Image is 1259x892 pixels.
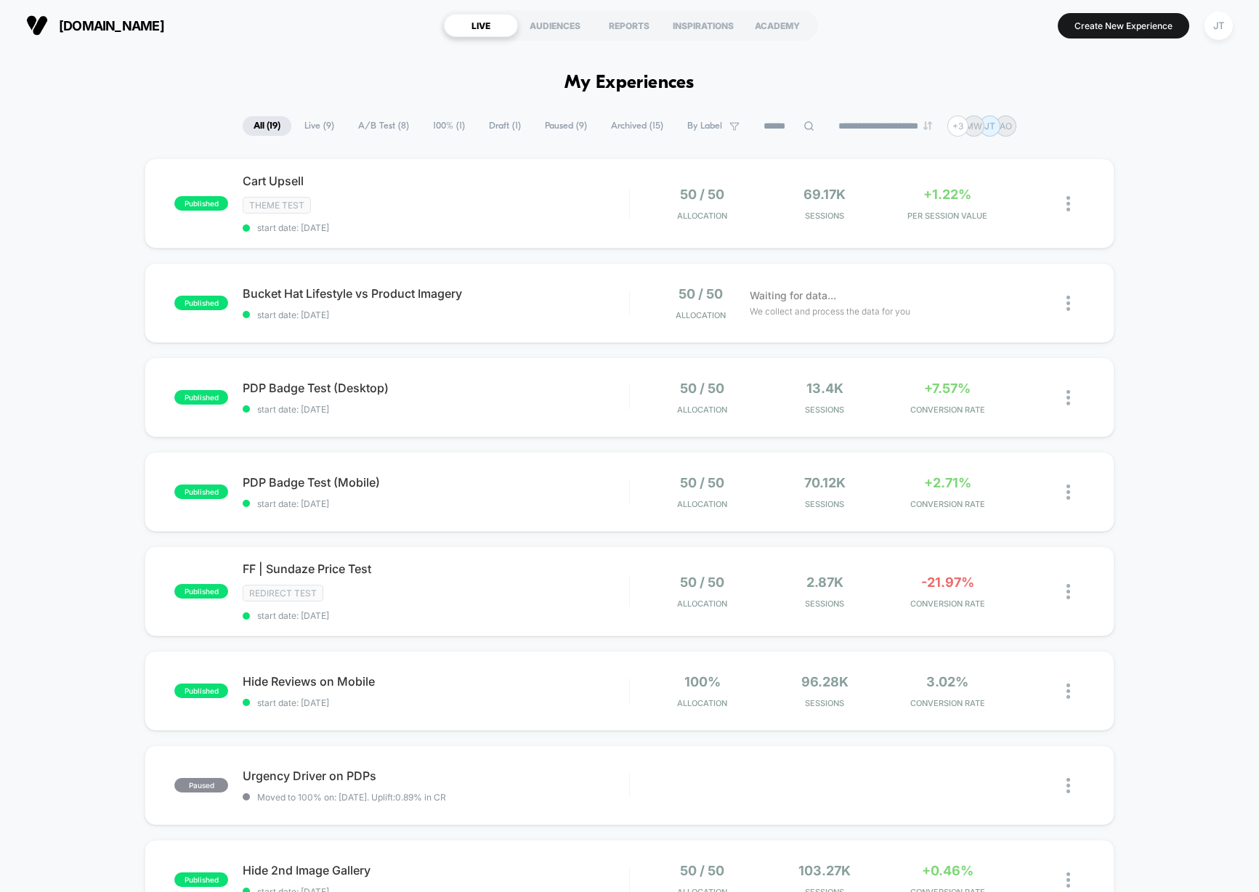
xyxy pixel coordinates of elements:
[680,381,724,396] span: 50 / 50
[801,674,849,689] span: 96.28k
[26,15,48,36] img: Visually logo
[444,14,518,37] div: LIVE
[518,14,592,37] div: AUDIENCES
[243,475,628,490] span: PDP Badge Test (Mobile)
[767,698,883,708] span: Sessions
[174,684,228,698] span: published
[890,405,1005,415] span: CONVERSION RATE
[1066,684,1070,699] img: close
[243,116,291,136] span: All ( 19 )
[947,115,968,137] div: + 3
[243,404,628,415] span: start date: [DATE]
[243,585,323,601] span: Redirect Test
[257,792,446,803] span: Moved to 100% on: [DATE] . Uplift: 0.89% in CR
[422,116,476,136] span: 100% ( 1 )
[804,475,846,490] span: 70.12k
[243,561,628,576] span: FF | Sundaze Price Test
[174,484,228,499] span: published
[59,18,164,33] span: [DOMAIN_NAME]
[890,698,1005,708] span: CONVERSION RATE
[666,14,740,37] div: INSPIRATIONS
[478,116,532,136] span: Draft ( 1 )
[677,599,727,609] span: Allocation
[750,304,910,318] span: We collect and process the data for you
[243,381,628,395] span: PDP Badge Test (Desktop)
[243,697,628,708] span: start date: [DATE]
[924,381,971,396] span: +7.57%
[174,296,228,310] span: published
[684,674,721,689] span: 100%
[680,575,724,590] span: 50 / 50
[687,121,722,131] span: By Label
[750,288,836,304] span: Waiting for data...
[1066,484,1070,500] img: close
[965,121,982,131] p: MW
[243,286,628,301] span: Bucket Hat Lifestyle vs Product Imagery
[1200,11,1237,41] button: JT
[174,584,228,599] span: published
[243,174,628,188] span: Cart Upsell
[767,211,883,221] span: Sessions
[243,222,628,233] span: start date: [DATE]
[677,698,727,708] span: Allocation
[890,211,1005,221] span: PER SESSION VALUE
[680,863,724,878] span: 50 / 50
[174,196,228,211] span: published
[767,599,883,609] span: Sessions
[890,599,1005,609] span: CONVERSION RATE
[676,310,726,320] span: Allocation
[923,187,971,202] span: +1.22%
[1066,584,1070,599] img: close
[174,778,228,792] span: paused
[1066,778,1070,793] img: close
[1066,296,1070,311] img: close
[680,475,724,490] span: 50 / 50
[1066,196,1070,211] img: close
[347,116,420,136] span: A/B Test ( 8 )
[592,14,666,37] div: REPORTS
[680,187,724,202] span: 50 / 50
[923,121,932,130] img: end
[767,499,883,509] span: Sessions
[294,116,345,136] span: Live ( 9 )
[1066,872,1070,888] img: close
[174,390,228,405] span: published
[174,872,228,887] span: published
[564,73,695,94] h1: My Experiences
[243,769,628,783] span: Urgency Driver on PDPs
[243,197,311,214] span: Theme Test
[926,674,968,689] span: 3.02%
[600,116,674,136] span: Archived ( 15 )
[679,286,723,301] span: 50 / 50
[740,14,814,37] div: ACADEMY
[924,475,971,490] span: +2.71%
[1205,12,1233,40] div: JT
[243,498,628,509] span: start date: [DATE]
[890,499,1005,509] span: CONVERSION RATE
[677,211,727,221] span: Allocation
[243,610,628,621] span: start date: [DATE]
[1066,390,1070,405] img: close
[22,14,169,37] button: [DOMAIN_NAME]
[984,121,995,131] p: JT
[1058,13,1189,38] button: Create New Experience
[806,381,843,396] span: 13.4k
[1000,121,1012,131] p: AO
[803,187,846,202] span: 69.17k
[677,405,727,415] span: Allocation
[243,674,628,689] span: Hide Reviews on Mobile
[243,309,628,320] span: start date: [DATE]
[798,863,851,878] span: 103.27k
[767,405,883,415] span: Sessions
[243,863,628,877] span: Hide 2nd Image Gallery
[677,499,727,509] span: Allocation
[922,863,973,878] span: +0.46%
[534,116,598,136] span: Paused ( 9 )
[921,575,974,590] span: -21.97%
[806,575,843,590] span: 2.87k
